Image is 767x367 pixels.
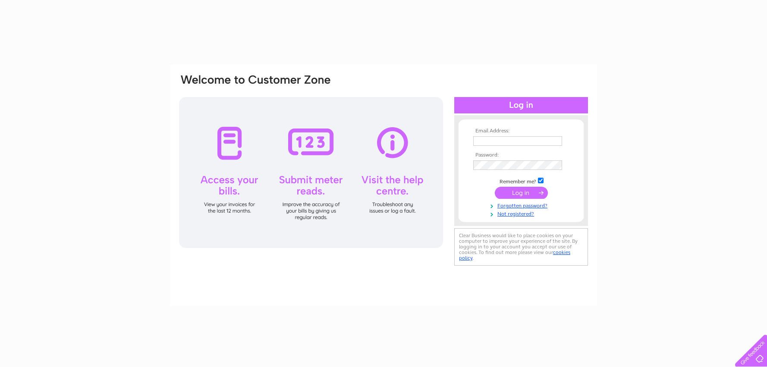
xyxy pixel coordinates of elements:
a: cookies policy [459,249,570,261]
th: Password: [471,152,571,158]
td: Remember me? [471,176,571,185]
th: Email Address: [471,128,571,134]
input: Submit [495,187,548,199]
a: Forgotten password? [473,201,571,209]
div: Clear Business would like to place cookies on your computer to improve your experience of the sit... [454,228,588,266]
a: Not registered? [473,209,571,217]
